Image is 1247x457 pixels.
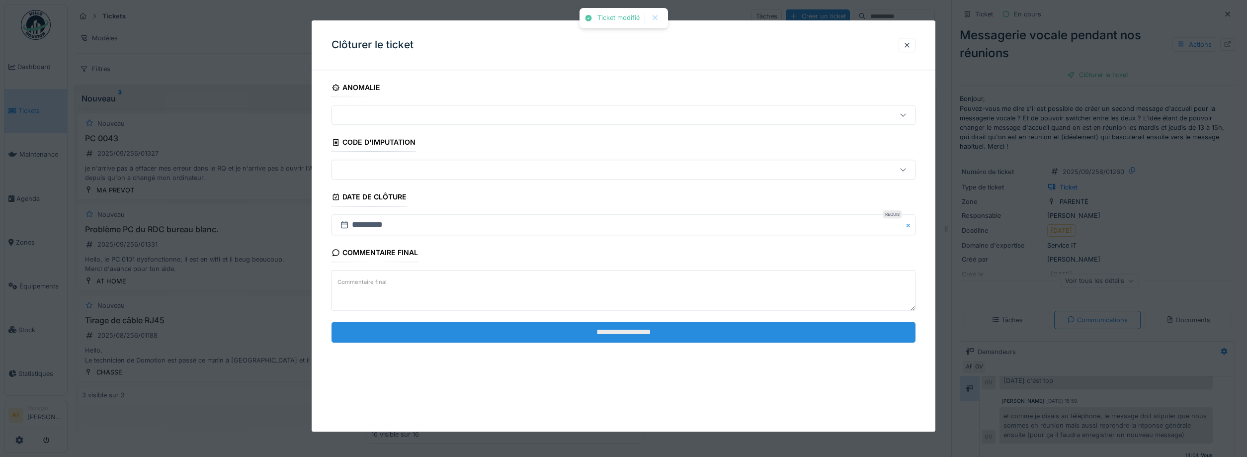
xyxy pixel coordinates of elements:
[332,135,416,152] div: Code d'imputation
[883,211,902,219] div: Requis
[335,276,389,288] label: Commentaire final
[332,80,380,97] div: Anomalie
[332,190,407,207] div: Date de clôture
[905,215,915,236] button: Close
[332,246,418,263] div: Commentaire final
[332,39,414,51] h3: Clôturer le ticket
[597,14,640,22] div: Ticket modifié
